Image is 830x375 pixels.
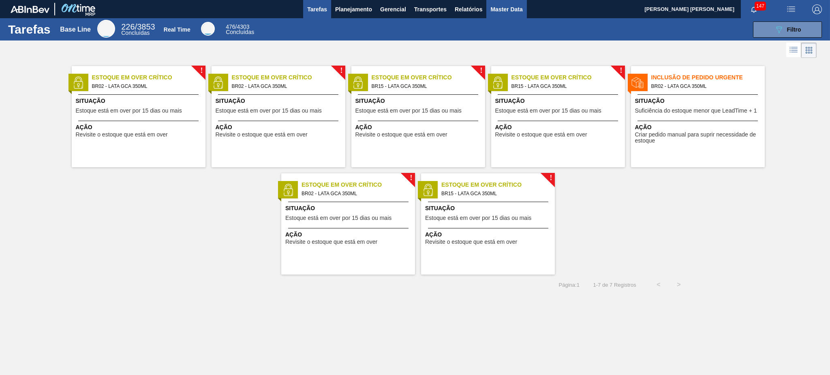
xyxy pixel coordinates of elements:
span: Ação [285,230,413,239]
img: status [422,184,434,196]
img: status [282,184,294,196]
span: Master Data [490,4,522,14]
span: ! [340,68,342,74]
span: Suficiência do estoque menor que LeadTime + 1 [635,108,757,114]
img: status [212,77,224,89]
button: Notificações [741,4,767,15]
span: Ação [495,123,623,132]
span: BR15 - LATA GCA 350ML [372,82,479,91]
span: Estoque está em over por 15 dias ou mais [355,108,462,114]
img: TNhmsLtSVTkK8tSr43FrP2fwEKptu5GPRR3wAAAABJRU5ErkJggg== [11,6,49,13]
button: < [648,275,669,295]
span: Ação [76,123,203,132]
img: status [72,77,84,89]
span: Situação [635,97,763,105]
span: Ação [635,123,763,132]
img: status [631,77,644,89]
span: Revisite o estoque que está em over [425,239,517,245]
div: Visão em Cards [801,43,817,58]
span: ! [550,175,552,181]
span: 1 - 7 de 7 Registros [592,282,636,288]
span: BR15 - LATA GCA 350ML [511,82,618,91]
span: BR15 - LATA GCA 350ML [441,189,548,198]
span: Relatórios [455,4,482,14]
img: status [492,77,504,89]
span: Concluídas [226,29,254,35]
img: Logout [812,4,822,14]
span: Ação [216,123,343,132]
span: Estoque em Over Crítico [372,73,485,82]
div: Base Line [97,20,115,38]
span: Ação [425,230,553,239]
span: Ação [355,123,483,132]
div: Base Line [60,26,91,33]
span: ! [410,175,412,181]
div: Real Time [201,22,215,36]
span: Estoque em Over Crítico [511,73,625,82]
span: 226 [121,22,135,31]
span: Revisite o estoque que está em over [76,132,168,138]
span: / 4303 [226,23,249,30]
span: Tarefas [307,4,327,14]
span: BR02 - LATA GCA 350ML [651,82,758,91]
span: 147 [755,2,766,11]
span: Estoque em Over Crítico [232,73,345,82]
span: Situação [355,97,483,105]
span: Situação [76,97,203,105]
span: ! [480,68,482,74]
span: Estoque está em over por 15 dias ou mais [495,108,601,114]
span: Inclusão de Pedido Urgente [651,73,765,82]
img: userActions [786,4,796,14]
span: / 3853 [121,22,155,31]
button: Filtro [753,21,822,38]
span: Estoque em Over Crítico [441,181,555,189]
span: Estoque está em over por 15 dias ou mais [425,215,531,221]
span: Estoque em Over Crítico [92,73,205,82]
div: Real Time [164,26,190,33]
span: Situação [495,97,623,105]
span: BR02 - LATA GCA 350ML [302,189,409,198]
span: Revisite o estoque que está em over [216,132,308,138]
span: Revisite o estoque que está em over [285,239,377,245]
span: Situação [425,204,553,213]
span: Criar pedido manual para suprir necessidade de estoque [635,132,763,144]
button: > [669,275,689,295]
span: Situação [216,97,343,105]
span: ! [620,68,622,74]
div: Base Line [121,23,155,36]
span: Concluídas [121,30,150,36]
span: Estoque está em over por 15 dias ou mais [76,108,182,114]
span: Filtro [787,26,801,33]
span: ! [200,68,203,74]
span: Transportes [414,4,447,14]
span: Estoque está em over por 15 dias ou mais [216,108,322,114]
span: BR02 - LATA GCA 350ML [92,82,199,91]
span: Revisite o estoque que está em over [355,132,447,138]
span: Revisite o estoque que está em over [495,132,587,138]
span: Situação [285,204,413,213]
span: 476 [226,23,235,30]
span: Planejamento [335,4,372,14]
span: Estoque em Over Crítico [302,181,415,189]
span: BR02 - LATA GCA 350ML [232,82,339,91]
div: Visão em Lista [786,43,801,58]
img: status [352,77,364,89]
span: Gerencial [380,4,406,14]
div: Real Time [226,24,254,35]
h1: Tarefas [8,25,51,34]
span: Estoque está em over por 15 dias ou mais [285,215,391,221]
span: Página : 1 [559,282,580,288]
